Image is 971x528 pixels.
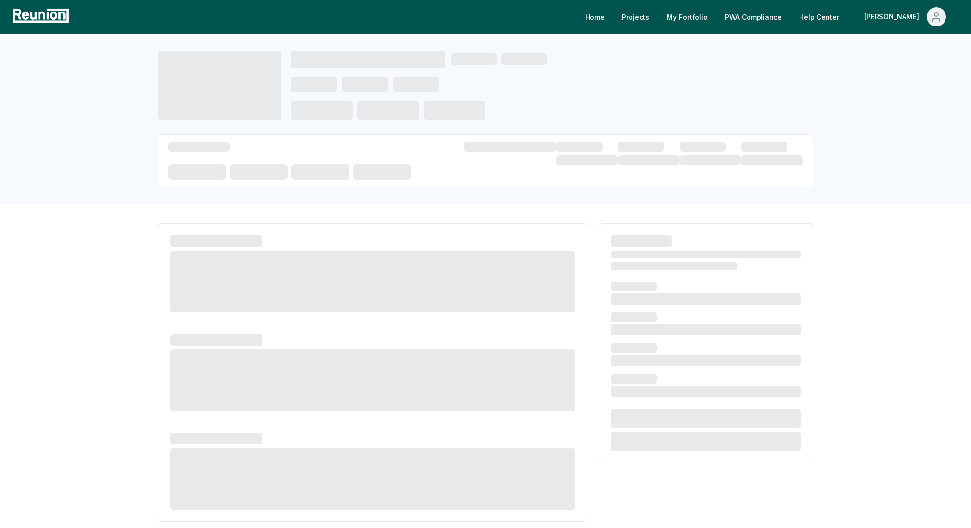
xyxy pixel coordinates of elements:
div: [PERSON_NAME] [864,7,923,26]
a: Help Center [791,7,847,26]
a: Projects [614,7,657,26]
button: [PERSON_NAME] [856,7,954,26]
a: My Portfolio [659,7,715,26]
nav: Main [577,7,961,26]
a: Home [577,7,612,26]
a: PWA Compliance [717,7,789,26]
